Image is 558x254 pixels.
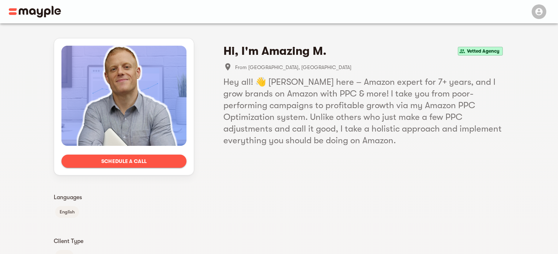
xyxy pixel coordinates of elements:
[9,6,61,18] img: Main logo
[235,63,504,72] span: From [GEOGRAPHIC_DATA], [GEOGRAPHIC_DATA]
[464,47,502,56] span: Vetted Agency
[54,193,194,202] p: Languages
[527,8,549,14] span: Menu
[223,76,504,146] h5: Hey all! 👋 [PERSON_NAME] here – Amazon expert for 7+ years, and I grow brands on Amazon with PPC ...
[67,157,181,166] span: Schedule a call
[54,237,194,246] p: Client Type
[223,44,327,58] h4: Hi, I'm Amazing M.
[61,155,186,168] button: Schedule a call
[55,208,79,216] span: English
